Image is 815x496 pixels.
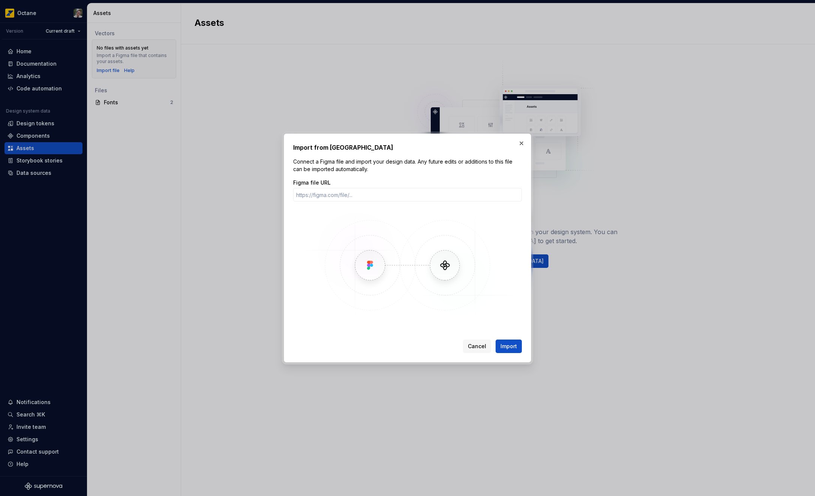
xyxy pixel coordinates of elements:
[293,188,522,201] input: https://figma.com/file/...
[293,143,522,152] h2: Import from [GEOGRAPHIC_DATA]
[293,179,331,186] label: Figma file URL
[463,340,491,353] button: Cancel
[500,343,517,350] span: Import
[496,340,522,353] button: Import
[293,158,522,173] p: Connect a Figma file and import your design data. Any future edits or additions to this file can ...
[468,343,486,350] span: Cancel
